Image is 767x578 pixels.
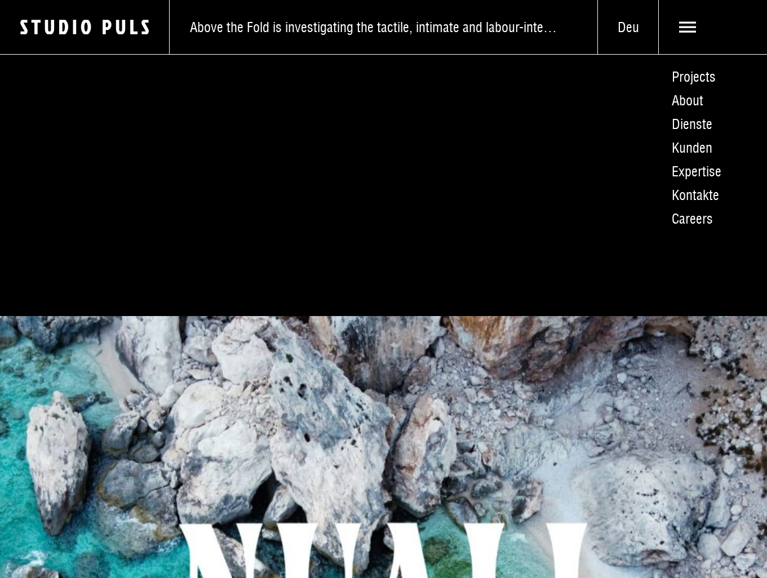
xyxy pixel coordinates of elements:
a: Kontakte [658,183,767,207]
a: Kunden [658,136,767,159]
a: Careers [658,207,767,230]
a: Dienste [658,112,767,136]
a: Projects [658,65,767,88]
span: Deu [598,19,658,35]
span: Above the Fold is investigating the tactile, intimate and labour-intensive art of dumpling making [190,19,558,35]
a: Expertise [658,159,767,183]
a: About [658,88,767,112]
